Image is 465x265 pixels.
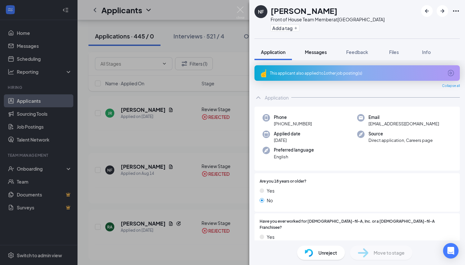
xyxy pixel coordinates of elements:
[421,5,433,17] button: ArrowLeftNew
[274,154,314,160] span: English
[271,25,299,31] button: PlusAdd a tag
[267,187,274,194] span: Yes
[442,83,460,89] span: Collapse all
[422,49,431,55] span: Info
[271,5,337,16] h1: [PERSON_NAME]
[274,147,314,153] span: Preferred language
[274,131,300,137] span: Applied date
[423,7,431,15] svg: ArrowLeftNew
[368,114,439,121] span: Email
[447,69,455,77] svg: ArrowCircle
[346,49,368,55] span: Feedback
[389,49,399,55] span: Files
[265,94,289,101] div: Application
[267,197,273,204] span: No
[261,49,285,55] span: Application
[368,121,439,127] span: [EMAIL_ADDRESS][DOMAIN_NAME]
[260,218,455,231] span: Have you ever worked for [DEMOGRAPHIC_DATA]-fil-A, Inc. or a [DEMOGRAPHIC_DATA]-fil-A Franchisee?
[274,114,312,121] span: Phone
[443,243,459,259] div: Open Intercom Messenger
[318,249,337,256] span: Unreject
[374,249,405,256] span: Move to stage
[439,7,446,15] svg: ArrowRight
[294,26,298,30] svg: Plus
[258,8,264,15] div: NF
[274,137,300,143] span: [DATE]
[368,131,433,137] span: Source
[437,5,448,17] button: ArrowRight
[254,94,262,101] svg: ChevronUp
[270,70,443,76] div: This applicant also applied to 1 other job posting(s)
[305,49,327,55] span: Messages
[267,233,274,240] span: Yes
[260,178,306,185] span: Are you 18 years or older?
[274,121,312,127] span: [PHONE_NUMBER]
[368,137,433,143] span: Direct application, Careers page
[271,16,385,23] div: Front of House Team Member at [GEOGRAPHIC_DATA]
[452,7,460,15] svg: Ellipses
